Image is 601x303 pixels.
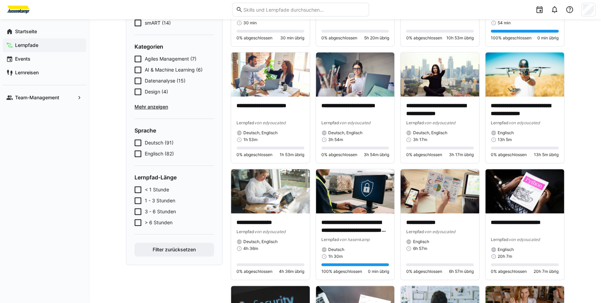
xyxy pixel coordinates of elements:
span: Deutsch, Englisch [328,130,362,136]
span: Lernpfad [236,120,254,125]
span: Datenanalyse (15) [145,77,186,84]
span: 3h 54m übrig [363,152,389,157]
span: 1h 53m übrig [280,152,304,157]
img: image [400,52,479,97]
span: < 1 Stunde [145,186,169,193]
span: 20h 7m [498,254,512,259]
span: AI & Machine Learning (6) [145,66,203,73]
img: image [231,52,310,97]
span: von hasenkamp [339,237,370,242]
span: 0 min übrig [537,35,559,41]
span: 1h 30m [328,254,343,259]
span: 0% abgeschlossen [491,269,527,274]
img: image [485,169,564,213]
span: Deutsch, Englisch [413,130,447,136]
span: Lernpfad [321,120,339,125]
span: 0% abgeschlossen [406,269,442,274]
span: 4h 36m [243,246,258,251]
span: 0% abgeschlossen [406,35,442,41]
span: 100% abgeschlossen [321,269,362,274]
span: Deutsch [328,247,344,252]
span: 4h 36m übrig [279,269,304,274]
span: 3h 17m [413,137,427,142]
span: von edyoucated [254,120,285,125]
span: Deutsch, Englisch [243,130,278,136]
span: von edyoucated [509,237,540,242]
h4: Sprache [135,127,214,134]
span: 0% abgeschlossen [406,152,442,157]
span: von edyoucated [424,229,455,234]
span: 0% abgeschlossen [236,269,272,274]
span: von edyoucated [254,229,285,234]
span: Englisch [498,247,514,252]
span: von edyoucated [339,120,370,125]
span: Deutsch, Englisch [243,239,278,244]
img: image [316,169,395,213]
span: Agiles Management (7) [145,55,196,62]
span: Lernpfad [491,120,509,125]
span: 10h 53m übrig [446,35,474,41]
input: Skills und Lernpfade durchsuchen… [243,7,365,13]
span: 6h 57m [413,246,427,251]
span: 20h 7m übrig [534,269,559,274]
span: Lernpfad [491,237,509,242]
span: 0% abgeschlossen [321,35,357,41]
span: Lernpfad [321,237,339,242]
img: image [400,169,479,213]
span: Englisch (82) [145,150,174,157]
span: 6h 57m übrig [449,269,474,274]
span: 1 - 3 Stunden [145,197,175,204]
span: Englisch [413,239,429,244]
span: 3h 17m übrig [449,152,474,157]
span: Mehr anzeigen [135,103,214,110]
span: 0% abgeschlossen [491,152,527,157]
span: 5h 20m übrig [364,35,389,41]
span: Deutsch (91) [145,139,174,146]
span: von edyoucated [509,120,540,125]
span: 13h 5m [498,137,512,142]
span: 13h 5m übrig [534,152,559,157]
h4: Kategorien [135,43,214,50]
h4: Lernpfad-Länge [135,174,214,181]
button: Filter zurücksetzen [135,243,214,256]
span: 0 min übrig [368,269,389,274]
span: > 6 Stunden [145,219,172,226]
span: Lernpfad [406,229,424,234]
img: image [231,169,310,213]
span: Lernpfad [406,120,424,125]
span: Design (4) [145,88,168,95]
span: 30 min übrig [280,35,304,41]
span: 0% abgeschlossen [236,152,272,157]
span: 3 - 6 Stunden [145,208,176,215]
img: image [316,52,395,97]
span: 54 min [498,20,511,26]
span: 0% abgeschlossen [321,152,357,157]
span: 30 min [243,20,257,26]
span: 0% abgeschlossen [236,35,272,41]
span: Englisch [498,130,514,136]
span: von edyoucated [424,120,455,125]
span: 1h 53m [243,137,257,142]
span: Lernpfad [236,229,254,234]
img: image [485,52,564,97]
span: smART (14) [145,20,171,26]
span: 3h 54m [328,137,343,142]
span: Filter zurücksetzen [152,246,197,253]
span: 100% abgeschlossen [491,35,532,41]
